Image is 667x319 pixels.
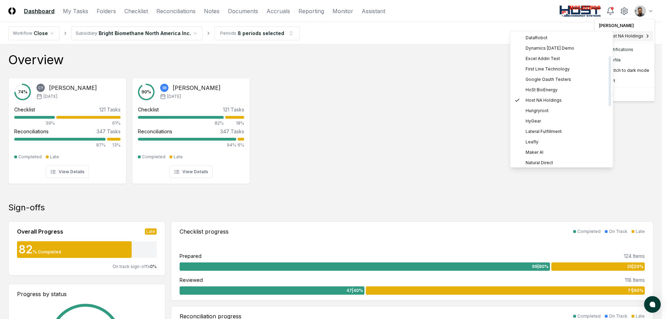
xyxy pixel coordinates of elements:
span: Leafly [526,139,538,145]
span: Maker AI [526,149,543,156]
span: HyGear [526,118,541,124]
span: Host NA Holdings [607,33,643,39]
a: Notifications [596,44,653,55]
span: Hungryroot [526,108,549,114]
a: Profile [596,55,653,65]
span: Dynamics [DATE] Demo [526,45,574,51]
div: [PERSON_NAME] [596,20,653,31]
span: DataRobot [526,35,547,41]
span: Google Oauth Testers [526,76,571,83]
span: Host NA Holdings [526,97,562,103]
div: Support [596,76,653,86]
span: Natural Direct [526,160,553,166]
span: Excel Addin Test [526,56,560,62]
span: Lateral Fulfillment [526,128,562,135]
div: Logout [596,89,653,100]
span: HoSt BioEnergy [526,87,558,93]
div: Switch to dark mode [596,65,653,76]
span: First Line Technology [526,66,570,72]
